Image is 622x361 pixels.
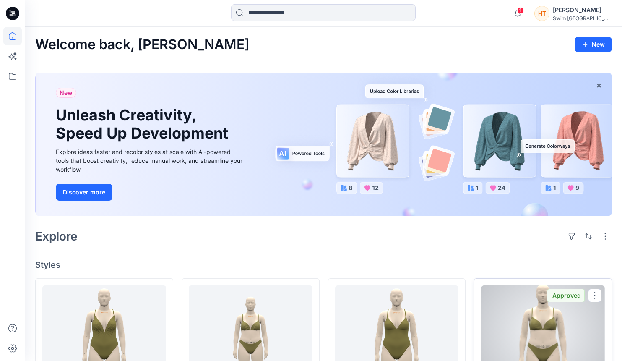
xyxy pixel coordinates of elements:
[35,37,250,52] h2: Welcome back, [PERSON_NAME]
[553,15,612,21] div: Swim [GEOGRAPHIC_DATA]
[534,6,549,21] div: HT
[56,106,232,142] h1: Unleash Creativity, Speed Up Development
[56,184,245,201] a: Discover more
[35,260,612,270] h4: Styles
[56,184,112,201] button: Discover more
[60,88,73,98] span: New
[56,147,245,174] div: Explore ideas faster and recolor styles at scale with AI-powered tools that boost creativity, red...
[517,7,524,14] span: 1
[553,5,612,15] div: [PERSON_NAME]
[35,230,78,243] h2: Explore
[575,37,612,52] button: New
